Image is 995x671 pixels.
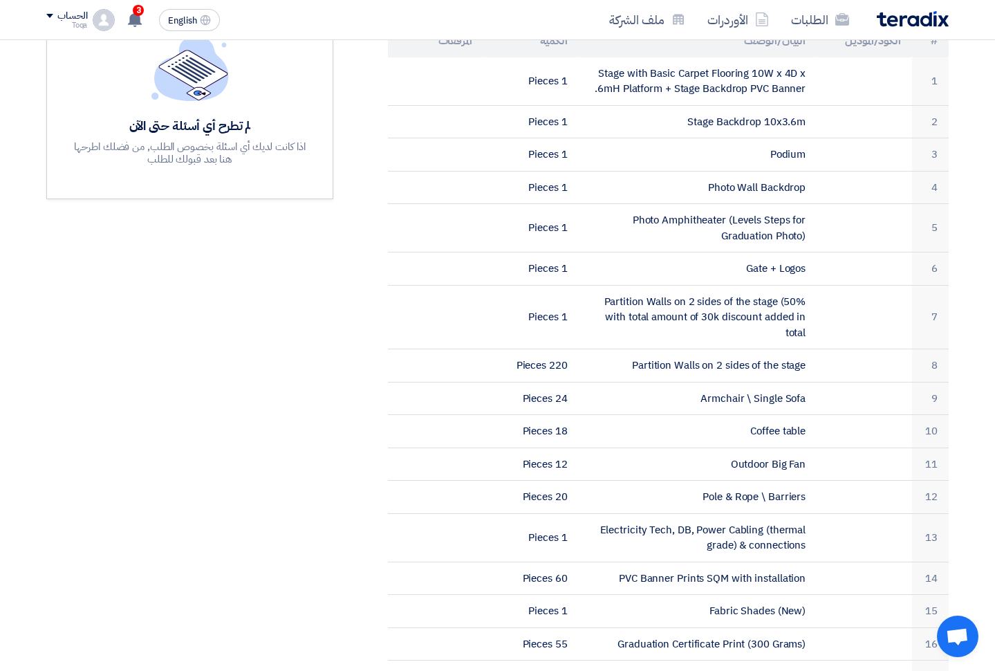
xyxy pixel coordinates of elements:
[483,138,579,172] td: 1 Pieces
[877,11,949,27] img: Teradix logo
[579,171,817,204] td: Photo Wall Backdrop
[912,349,949,383] td: 8
[483,285,579,349] td: 1 Pieces
[151,35,229,100] img: empty_state_list.svg
[483,513,579,562] td: 1 Pieces
[912,415,949,448] td: 10
[388,24,483,57] th: المرفقات
[483,627,579,661] td: 55 Pieces
[579,562,817,595] td: PVC Banner Prints SQM with installation
[483,204,579,252] td: 1 Pieces
[817,24,912,57] th: الكود/الموديل
[483,105,579,138] td: 1 Pieces
[579,138,817,172] td: Podium
[937,616,978,657] a: Open chat
[57,10,87,22] div: الحساب
[912,513,949,562] td: 13
[483,349,579,383] td: 220 Pieces
[579,448,817,481] td: Outdoor Big Fan
[912,285,949,349] td: 7
[483,415,579,448] td: 18 Pieces
[483,24,579,57] th: الكمية
[579,382,817,415] td: Armchair \ Single Sofa
[579,285,817,349] td: Partition Walls on 2 sides of the stage (50% with total amount of 30k discount added in total
[579,204,817,252] td: Photo Amphitheater (Levels Steps for Graduation Photo)
[912,24,949,57] th: #
[579,415,817,448] td: Coffee table
[912,595,949,628] td: 15
[73,140,308,165] div: اذا كانت لديك أي اسئلة بخصوص الطلب, من فضلك اطرحها هنا بعد قبولك للطلب
[912,562,949,595] td: 14
[159,9,220,31] button: English
[912,481,949,514] td: 12
[579,513,817,562] td: Electricity Tech, DB, Power Cabling (thermal grade) & connections
[696,3,780,36] a: الأوردرات
[483,595,579,628] td: 1 Pieces
[46,21,87,29] div: Toqa
[483,562,579,595] td: 60 Pieces
[912,171,949,204] td: 4
[579,252,817,286] td: Gate + Logos
[579,349,817,383] td: Partition Walls on 2 sides of the stage
[483,448,579,481] td: 12 Pieces
[483,171,579,204] td: 1 Pieces
[912,138,949,172] td: 3
[168,16,197,26] span: English
[912,105,949,138] td: 2
[912,382,949,415] td: 9
[93,9,115,31] img: profile_test.png
[579,105,817,138] td: Stage Backdrop 10x3.6m
[483,382,579,415] td: 24 Pieces
[579,627,817,661] td: Graduation Certificate Print (300 Grams)
[912,627,949,661] td: 16
[483,481,579,514] td: 20 Pieces
[912,204,949,252] td: 5
[483,57,579,106] td: 1 Pieces
[579,57,817,106] td: Stage with Basic Carpet Flooring 10W x 4D x .6mH Platform + Stage Backdrop PVC Banner
[483,252,579,286] td: 1 Pieces
[579,595,817,628] td: Fabric Shades (New)
[912,448,949,481] td: 11
[579,24,817,57] th: البيان/الوصف
[912,252,949,286] td: 6
[912,57,949,106] td: 1
[133,5,144,16] span: 3
[73,118,308,134] div: لم تطرح أي أسئلة حتى الآن
[579,481,817,514] td: Pole & Rope \ Barriers
[598,3,696,36] a: ملف الشركة
[780,3,860,36] a: الطلبات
